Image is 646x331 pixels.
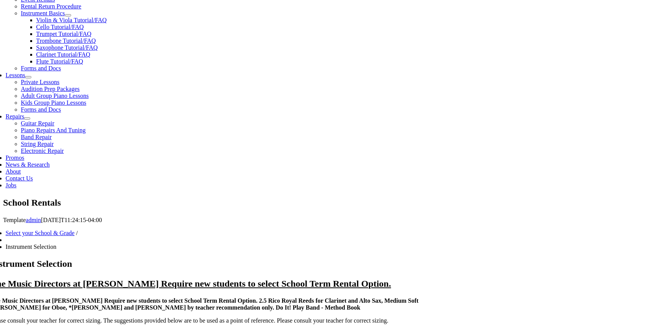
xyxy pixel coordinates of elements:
[36,31,91,37] a: Trumpet Tutorial/FAQ
[21,99,86,106] a: Kids Group Piano Lessons
[21,134,52,140] a: Band Repair
[6,161,50,168] a: News & Research
[6,168,21,175] a: About
[25,76,31,78] button: Open submenu of Lessons
[21,3,81,10] a: Rental Return Procedure
[3,196,643,209] h1: School Rentals
[21,127,86,133] a: Piano Repairs And Tuning
[21,92,89,99] a: Adult Group Piano Lessons
[36,37,96,44] a: Trombone Tutorial/FAQ
[36,51,91,58] a: Clarinet Tutorial/FAQ
[26,217,41,223] a: admin
[36,44,98,51] a: Saxophone Tutorial/FAQ
[6,154,24,161] a: Promos
[6,175,33,182] a: Contact Us
[24,117,30,120] button: Open submenu of Repairs
[3,196,643,209] section: Page Title Bar
[6,72,26,78] a: Lessons
[41,217,102,223] span: [DATE]T11:24:15-04:00
[3,217,26,223] span: Template
[21,79,60,85] a: Private Lessons
[21,106,61,113] a: Forms and Docs
[65,14,71,16] button: Open submenu of Instrument Basics
[21,141,54,147] a: String Repair
[276,304,360,311] strong: Do It! Play Band - Method Book
[36,17,107,23] a: Violin & Viola Tutorial/FAQ
[36,58,83,65] a: Flute Tutorial/FAQ
[6,182,16,188] a: Jobs
[76,230,78,236] span: /
[6,230,75,236] a: Select your School & Grade
[21,65,61,71] a: Forms and Docs
[6,243,456,250] li: Instrument Selection
[6,113,24,120] a: Repairs
[21,120,55,127] a: Guitar Repair
[21,10,65,16] a: Instrument Basics
[21,86,80,92] a: Audition Prep Packages
[36,24,84,30] a: Cello Tutorial/FAQ
[21,148,64,154] a: Electronic Repair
